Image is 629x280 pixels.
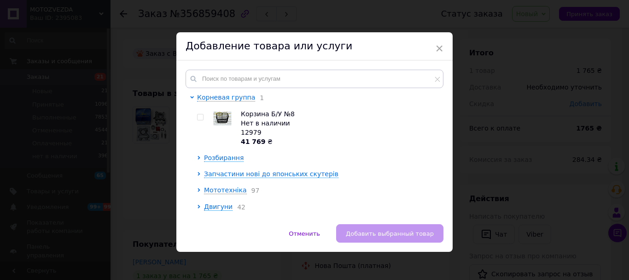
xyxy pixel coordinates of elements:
[435,41,443,56] span: ×
[186,70,443,88] input: Поиск по товарам и услугам
[197,94,255,101] span: Корневая группа
[279,224,330,243] button: Отменить
[241,138,266,145] b: 41 769
[241,119,438,128] div: Нет в наличии
[247,187,260,194] span: 97
[213,112,232,125] img: Корзина Б/У №8
[176,32,453,60] div: Добавление товара или услуги
[255,94,264,101] span: 1
[233,203,245,211] span: 42
[204,186,247,194] span: Мототехніка
[241,137,438,146] div: ₴
[204,154,244,161] span: Розбирання
[204,203,233,210] span: Двигуни
[241,129,262,136] span: 12979
[289,230,320,237] span: Отменить
[241,110,295,118] span: Корзина Б/У №8
[204,170,338,178] span: Запчастини нові до японських скутерів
